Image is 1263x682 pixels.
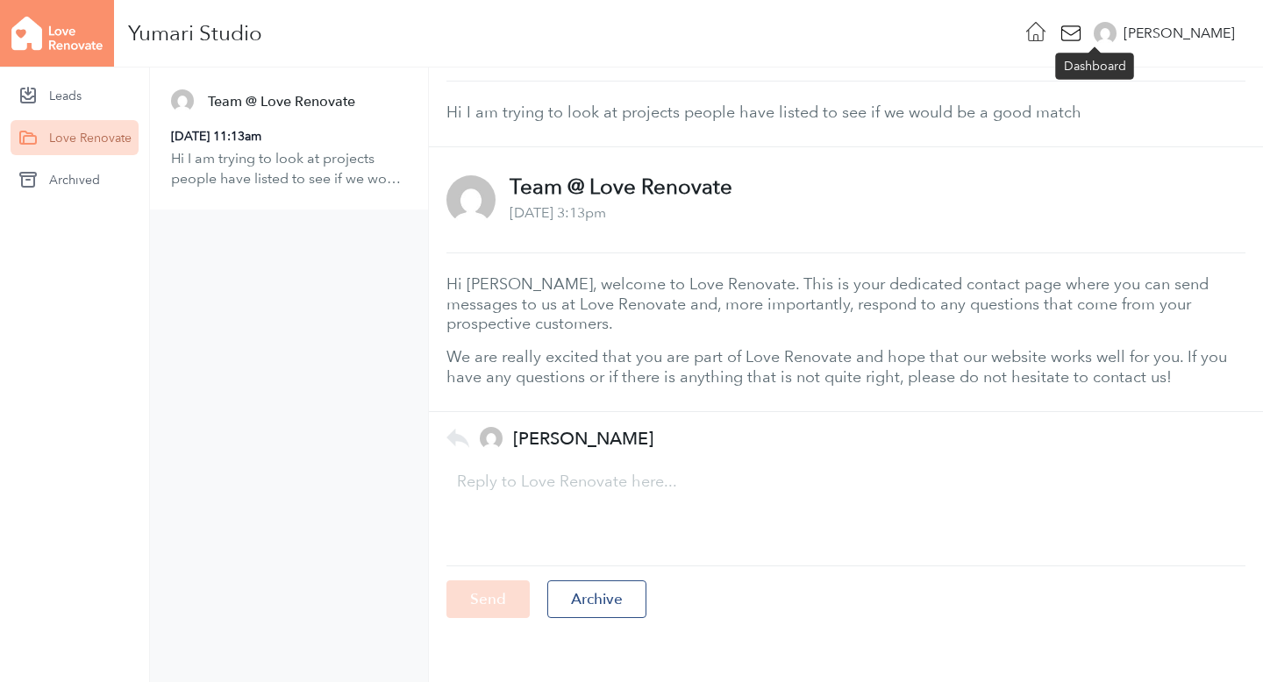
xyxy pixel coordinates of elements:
a: Love Renovate [11,120,139,155]
a: Team @ Love Renovate August 20, 2025 11:13am Hi I am trying to look at projects people have liste... [150,67,428,210]
div: Yumari Studio [128,26,262,40]
a: Archived [11,162,139,197]
img: 74a32bb7b74923f401186557a47c9245.png [446,175,496,224]
p: Team @ Love Renovate [510,177,732,196]
input: Send [446,580,530,618]
img: icon-reply-ac834aec54204c063c573bf1a4dfd4ea31506a4d00da0e2d5d9750c7fac4ec2a.png [446,429,469,448]
time: August 11, 2025 3:13pm [510,204,606,221]
img: b707d2b707f1e402b06a50f64b0289dc.png [480,427,503,450]
div: Archive [547,580,646,618]
p: Hi [PERSON_NAME], welcome to Love Renovate. This is your dedicated contact page where you can sen... [446,274,1245,333]
time: August 20, 2025 11:13am [171,129,261,143]
h5: Team @ Love Renovate [208,92,355,111]
a: Archive [533,589,646,606]
p: We are really excited that you are part of Love Renovate and hope that our website works well for... [446,347,1245,387]
div: [PERSON_NAME] [1124,23,1235,44]
p: Hi I am trying to look at projects people have listed to see if we would be a good match [446,103,1245,122]
p: Hi I am trying to look at projects people have listed to see if we would be a good match [171,149,407,188]
a: Leads [11,78,139,113]
h5: [PERSON_NAME] [513,429,653,450]
img: b707d2b707f1e402b06a50f64b0289dc.png [1094,22,1117,45]
img: 74a32bb7b74923f401186557a47c9245.png [171,89,194,112]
